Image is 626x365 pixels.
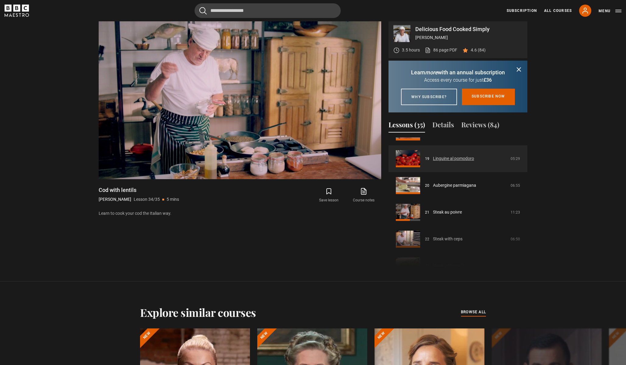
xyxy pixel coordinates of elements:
button: Details [432,120,454,133]
a: Subscription [507,8,537,13]
p: 4.6 (84) [471,47,486,53]
a: Steak au poivre [433,209,462,215]
span: £36 [484,77,492,83]
p: Delicious Food Cooked Simply [415,27,522,32]
p: Access every course for just [396,76,520,84]
a: Why subscribe? [401,89,457,105]
h1: Cod with lentils [99,186,179,194]
a: Course notes [346,186,381,204]
a: browse all [461,309,486,316]
a: Linguine al pomodoro [433,155,474,162]
h2: Explore similar courses [140,306,256,319]
button: Save lesson [311,186,346,204]
button: Reviews (84) [461,120,499,133]
button: Lessons (35) [389,120,425,133]
video-js: Video Player [99,20,381,179]
p: [PERSON_NAME] [99,196,131,203]
p: Lesson 34/35 [134,196,160,203]
p: Learn to cook your cod the Italian way. [99,210,381,217]
p: 3.5 hours [402,47,420,53]
a: Subscribe now [462,89,515,105]
a: 86 page PDF [425,47,457,53]
p: [PERSON_NAME] [415,34,522,41]
a: All Courses [544,8,572,13]
a: Aubergine parmiagana [433,182,476,189]
p: 5 mins [167,196,179,203]
svg: BBC Maestro [5,5,29,17]
p: Learn with an annual subscription [396,68,520,76]
i: more [425,69,438,76]
input: Search [195,3,341,18]
button: Submit the search query [199,7,207,15]
button: Toggle navigation [599,8,621,14]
